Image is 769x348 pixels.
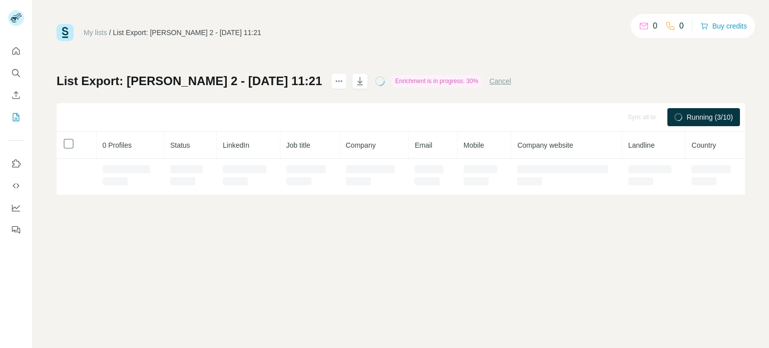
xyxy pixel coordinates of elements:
div: Enrichment is in progress: 30% [392,75,481,87]
a: My lists [84,29,107,37]
div: List Export: [PERSON_NAME] 2 - [DATE] 11:21 [113,28,261,38]
span: Landline [628,141,655,149]
button: My lists [8,108,24,126]
button: Dashboard [8,199,24,217]
button: actions [331,73,347,89]
p: 0 [679,20,684,32]
span: LinkedIn [223,141,249,149]
button: Search [8,64,24,82]
span: Job title [286,141,310,149]
span: Status [170,141,190,149]
span: Company website [517,141,573,149]
button: Feedback [8,221,24,239]
span: 0 Profiles [103,141,132,149]
span: Email [415,141,432,149]
span: Company [346,141,376,149]
span: Country [691,141,716,149]
li: / [109,28,111,38]
h1: List Export: [PERSON_NAME] 2 - [DATE] 11:21 [57,73,322,89]
p: 0 [653,20,657,32]
img: Surfe Logo [57,24,74,41]
span: Mobile [464,141,484,149]
button: Cancel [489,76,511,86]
button: Buy credits [700,19,747,33]
button: Enrich CSV [8,86,24,104]
button: Use Surfe API [8,177,24,195]
span: Running (3/10) [686,112,733,122]
button: Quick start [8,42,24,60]
button: Use Surfe on LinkedIn [8,155,24,173]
